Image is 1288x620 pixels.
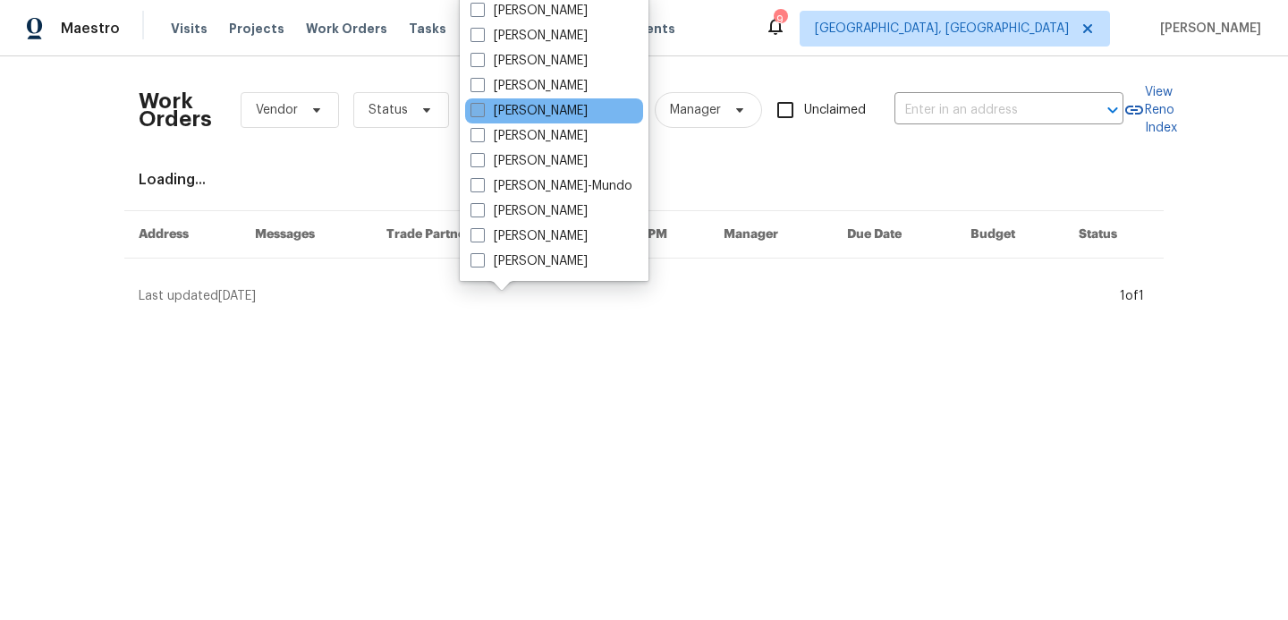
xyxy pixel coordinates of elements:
[409,22,446,35] span: Tasks
[218,290,256,302] span: [DATE]
[470,252,588,270] label: [PERSON_NAME]
[894,97,1073,124] input: Enter in an address
[171,20,208,38] span: Visits
[470,27,588,45] label: [PERSON_NAME]
[256,101,298,119] span: Vendor
[470,52,588,70] label: [PERSON_NAME]
[139,92,212,128] h2: Work Orders
[306,20,387,38] span: Work Orders
[833,211,956,259] th: Due Date
[470,177,632,195] label: [PERSON_NAME]-Mundo
[470,77,588,95] label: [PERSON_NAME]
[1120,287,1144,305] div: 1 of 1
[241,211,372,259] th: Messages
[139,171,1149,189] div: Loading...
[470,152,588,170] label: [PERSON_NAME]
[470,2,588,20] label: [PERSON_NAME]
[1153,20,1261,38] span: [PERSON_NAME]
[61,20,120,38] span: Maestro
[139,287,1114,305] div: Last updated
[815,20,1069,38] span: [GEOGRAPHIC_DATA], [GEOGRAPHIC_DATA]
[369,101,408,119] span: Status
[372,211,539,259] th: Trade Partner
[1064,211,1164,259] th: Status
[124,211,241,259] th: Address
[623,211,709,259] th: HPM
[1123,83,1177,137] a: View Reno Index
[774,11,786,29] div: 9
[470,227,588,245] label: [PERSON_NAME]
[709,211,833,259] th: Manager
[470,102,588,120] label: [PERSON_NAME]
[956,211,1064,259] th: Budget
[470,127,588,145] label: [PERSON_NAME]
[470,202,588,220] label: [PERSON_NAME]
[229,20,284,38] span: Projects
[804,101,866,120] span: Unclaimed
[1100,98,1125,123] button: Open
[670,101,721,119] span: Manager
